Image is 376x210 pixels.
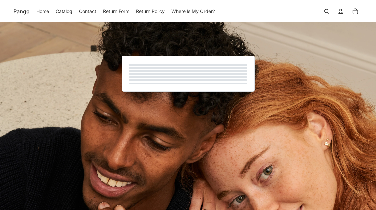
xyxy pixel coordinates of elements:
summary: Open account menu [333,4,348,19]
span: Return Policy [136,7,165,15]
button: Open search [319,4,334,19]
span: Home [36,7,49,15]
span: Contact [79,7,96,15]
span: Where Is My Order? [171,7,215,15]
a: Pango [13,4,30,19]
a: Return Form [103,4,129,19]
span: Catalog [56,7,72,15]
a: Contact [79,4,96,19]
span: Pango [13,7,30,16]
a: Where Is My Order? [171,4,215,19]
a: Return Policy [136,4,165,19]
span: Return Form [103,7,129,15]
a: Catalog [56,4,72,19]
a: Home [36,4,49,19]
button: Open cart Total items in cart: 0 [348,4,363,19]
